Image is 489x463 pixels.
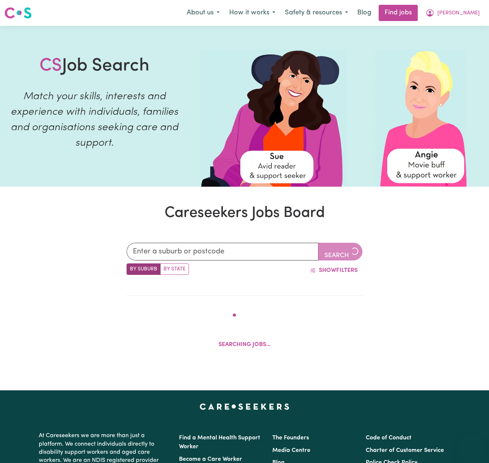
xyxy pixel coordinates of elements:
label: Search by state [160,263,189,275]
span: Show [319,267,336,273]
a: Find jobs [379,5,418,21]
button: About us [182,5,224,21]
span: [PERSON_NAME] [437,9,480,17]
a: Blog [353,5,376,21]
img: Careseekers logo [4,6,32,20]
a: The Founders [272,435,309,441]
iframe: Button to launch messaging window [459,433,483,457]
a: Careseekers home page [200,404,289,410]
a: Find a Mental Health Support Worker [179,435,260,450]
a: Code of Conduct [366,435,411,441]
a: Media Centre [272,448,310,453]
a: Careseekers logo [4,4,32,21]
p: Match your skills, interests and experience with individuals, families and organisations seeking ... [9,89,180,151]
button: My Account [421,5,485,21]
button: Safety & resources [280,5,353,21]
a: Become a Care Worker [179,456,242,462]
h1: Job Search [39,56,149,77]
span: CS [39,57,62,75]
button: ShowFilters [305,263,362,277]
a: Charter of Customer Service [366,448,444,453]
p: Searching jobs... [218,340,271,349]
input: Enter a suburb or postcode [127,243,318,260]
label: Search by suburb/post code [127,263,161,275]
button: How it works [224,5,280,21]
